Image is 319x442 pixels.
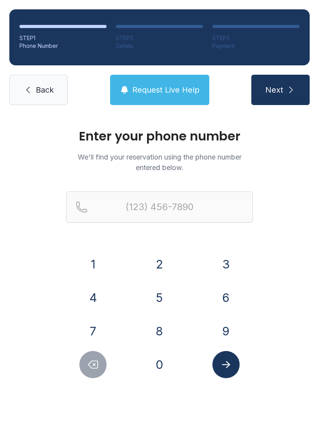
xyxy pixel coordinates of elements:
[36,84,54,95] span: Back
[212,34,300,42] div: STEP 3
[79,317,107,345] button: 7
[66,130,253,142] h1: Enter your phone number
[116,34,203,42] div: STEP 2
[66,152,253,173] p: We'll find your reservation using the phone number entered below.
[116,42,203,50] div: Details
[132,84,200,95] span: Request Live Help
[212,317,240,345] button: 9
[79,351,107,378] button: Delete number
[146,351,173,378] button: 0
[19,34,107,42] div: STEP 1
[19,42,107,50] div: Phone Number
[265,84,283,95] span: Next
[146,251,173,278] button: 2
[212,284,240,311] button: 6
[66,191,253,223] input: Reservation phone number
[79,284,107,311] button: 4
[146,317,173,345] button: 8
[212,42,300,50] div: Payment
[212,251,240,278] button: 3
[146,284,173,311] button: 5
[212,351,240,378] button: Submit lookup form
[79,251,107,278] button: 1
